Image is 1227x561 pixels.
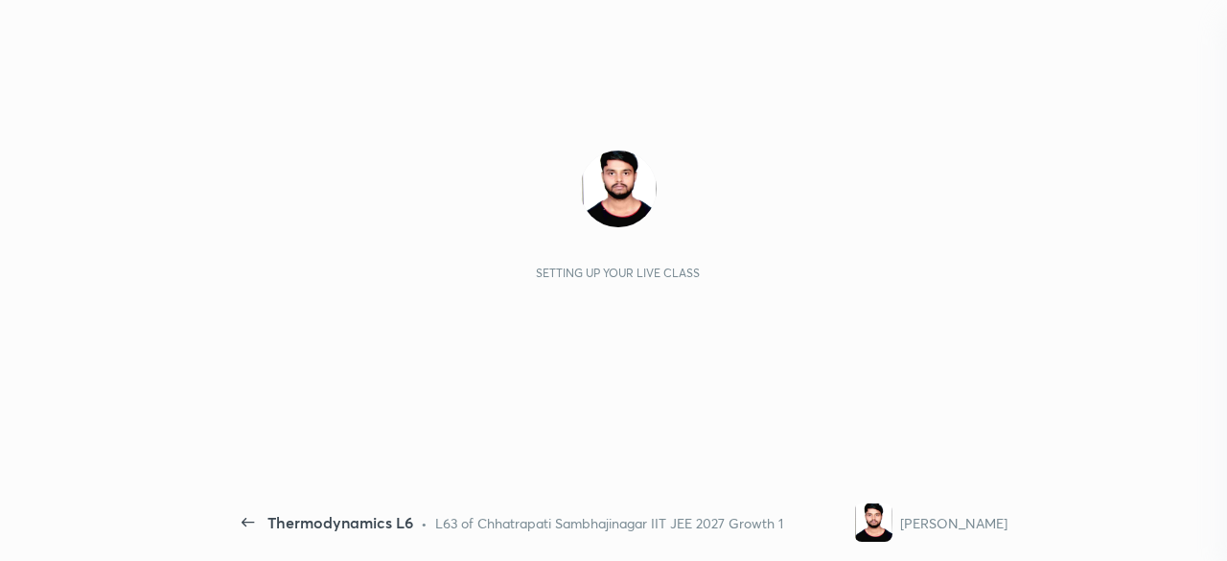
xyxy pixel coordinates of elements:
[536,266,700,280] div: Setting up your live class
[900,513,1007,533] div: [PERSON_NAME]
[854,503,892,542] img: 66874679623d4816b07f54b5b4078b8d.jpg
[580,151,657,227] img: 66874679623d4816b07f54b5b4078b8d.jpg
[267,511,413,534] div: Thermodynamics L6
[421,513,428,533] div: •
[435,513,783,533] div: L63 of Chhatrapati Sambhajinagar IIT JEE 2027 Growth 1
